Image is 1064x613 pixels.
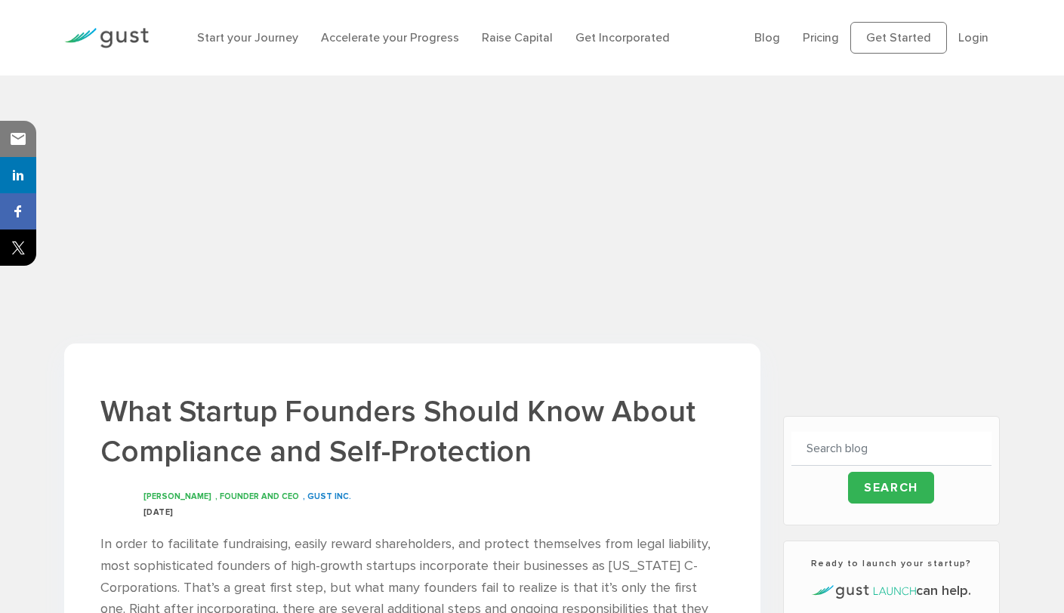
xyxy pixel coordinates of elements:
span: [PERSON_NAME] [143,491,211,501]
span: [DATE] [143,507,174,517]
a: Pricing [803,30,839,45]
h3: Ready to launch your startup? [791,556,992,570]
a: Start your Journey [197,30,298,45]
span: , GUST INC. [303,491,351,501]
h1: What Startup Founders Should Know About Compliance and Self-Protection [100,392,723,472]
a: Accelerate your Progress [321,30,459,45]
a: Raise Capital [482,30,553,45]
input: Search [848,472,934,504]
span: , Founder and CEO [215,491,299,501]
a: Blog [754,30,780,45]
a: Get Started [850,22,947,54]
img: Gust Logo [64,28,149,48]
h4: can help. [791,581,992,601]
a: Login [958,30,988,45]
input: Search blog [791,432,992,466]
a: Get Incorporated [575,30,670,45]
